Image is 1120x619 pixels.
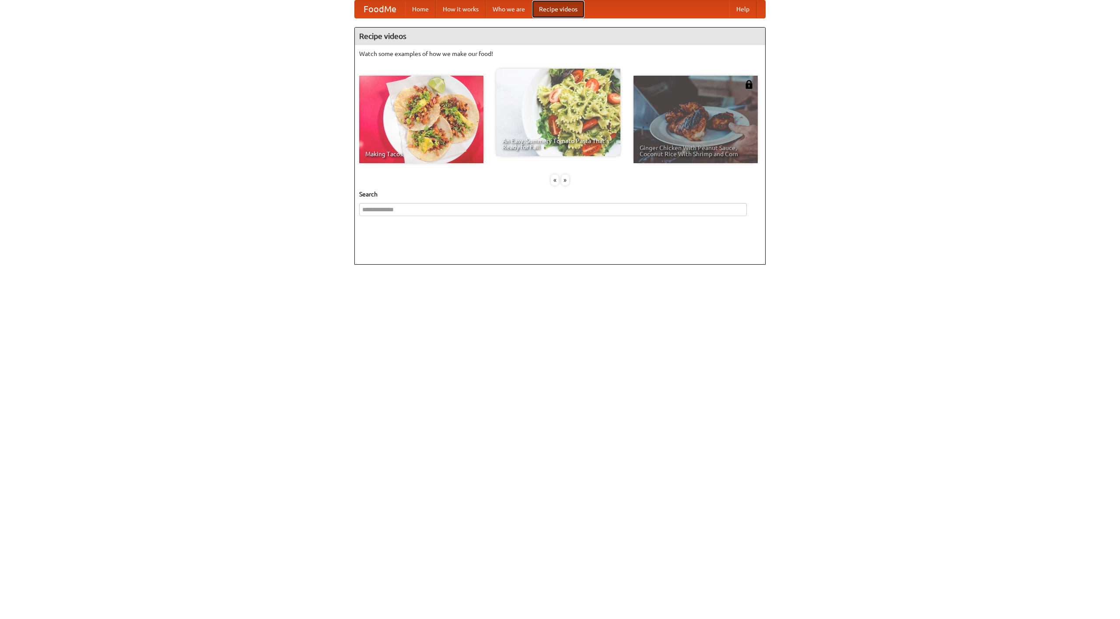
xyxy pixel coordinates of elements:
div: » [561,175,569,185]
span: Making Tacos [365,151,477,157]
img: 483408.png [745,80,753,89]
p: Watch some examples of how we make our food! [359,49,761,58]
a: Recipe videos [532,0,584,18]
a: Help [729,0,756,18]
a: An Easy, Summery Tomato Pasta That's Ready for Fall [496,69,620,156]
a: Home [405,0,436,18]
a: Who we are [486,0,532,18]
a: Making Tacos [359,76,483,163]
h5: Search [359,190,761,199]
div: « [551,175,559,185]
span: An Easy, Summery Tomato Pasta That's Ready for Fall [502,138,614,150]
h4: Recipe videos [355,28,765,45]
a: How it works [436,0,486,18]
a: FoodMe [355,0,405,18]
